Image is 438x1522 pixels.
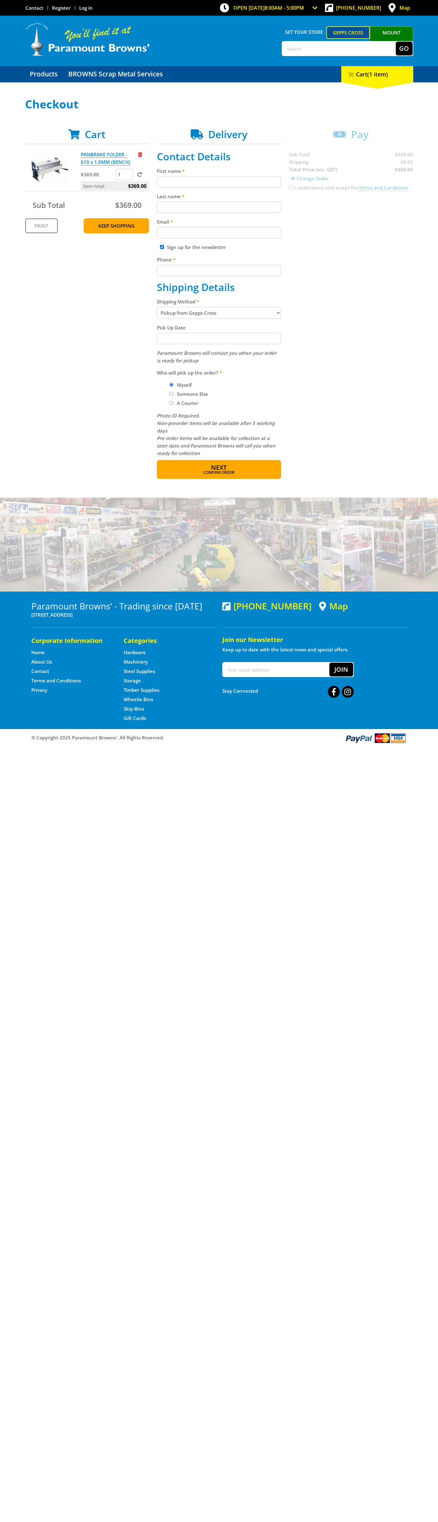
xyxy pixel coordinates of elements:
button: Go [396,42,413,55]
img: PANBRAKE FOLDER - 610 x 1.0MM (BENCH) [31,151,69,188]
input: Please enter your telephone number. [157,265,281,276]
a: Go to the Steel Supplies page [124,668,155,675]
a: Go to the registration page [52,5,70,11]
input: Please enter your email address. [157,227,281,238]
label: Shipping Method [157,298,281,305]
a: Go to the Products page [25,66,62,82]
input: Your email address [223,663,329,676]
a: Go to the Privacy page [31,687,47,693]
span: OPEN [DATE] [233,4,304,11]
span: Sub Total [33,200,65,210]
a: Go to the Machinery page [124,659,148,665]
button: Join [329,663,353,676]
input: Please select who will pick up the order. [169,392,173,396]
p: Item total: [81,181,149,191]
label: Email [157,218,281,225]
a: Go to the Wheelie Bins page [124,696,153,703]
a: Go to the Hardware page [124,649,146,656]
span: Delivery [208,127,247,141]
em: Paramount Browns will contact you when your order is ready for pickup [157,350,276,364]
a: Go to the BROWNS Scrap Metal Services page [64,66,167,82]
span: (1 item) [367,70,388,78]
label: Phone [157,256,281,263]
label: Sign up for the newsletter [167,244,226,250]
label: Someone Else [175,389,210,399]
img: PayPal, Mastercard, Visa accepted [344,732,407,744]
a: Go to the About Us page [31,659,52,665]
a: Go to the Home page [31,649,45,656]
label: A Courier [175,398,200,408]
div: Stay Connected [222,683,354,698]
label: Myself [175,380,194,390]
h3: Paramount Browns' - Trading since [DATE] [31,601,216,611]
a: Keep Shopping [84,218,149,233]
span: Next [211,463,227,472]
a: Go to the Contact page [25,5,43,11]
img: Paramount Browns' [25,22,150,57]
a: Print [25,218,58,233]
label: Who will pick up the order? [157,369,281,376]
select: Please select a shipping method. [157,307,281,319]
div: [PHONE_NUMBER] [222,601,312,611]
input: Please select a pick up date. [157,333,281,344]
h2: Shipping Details [157,281,281,293]
a: Remove from cart [138,151,142,158]
h2: Contact Details [157,151,281,163]
input: Please select who will pick up the order. [169,383,173,387]
span: Confirm order [170,471,268,474]
a: Log in [79,5,93,11]
a: Mount [PERSON_NAME] [370,26,413,50]
a: Go to the Gift Cards page [124,715,146,722]
label: First name [157,167,281,175]
span: $369.00 [128,181,147,191]
label: Last name [157,193,281,200]
em: Photo ID Required. Non-preorder items will be available after 5 working days Pre-order items will... [157,412,276,456]
span: Set your store [282,26,327,38]
h1: Checkout [25,98,413,111]
span: 8:00am - 5:00pm [265,4,304,11]
input: Search [282,42,396,55]
input: Please enter your first name. [157,176,281,188]
h5: Categories [124,636,204,645]
span: Cart [85,127,106,141]
button: Next Confirm order [157,460,281,479]
a: Gepps Cross [326,26,370,39]
a: Go to the Skip Bins page [124,706,144,712]
a: Go to the Storage page [124,677,141,684]
p: Keep up to date with the latest news and special offers. [222,646,407,653]
a: Go to the Terms and Conditions page [31,677,81,684]
h5: Join our Newsletter [222,635,407,644]
a: View a map of Gepps Cross location [319,601,348,611]
input: Please select who will pick up the order. [169,401,173,405]
div: Cart [341,66,413,82]
p: $369.00 [81,171,114,178]
div: ® Copyright 2025 Paramount Browns'. All Rights Reserved. [25,732,413,744]
label: Pick Up Date [157,324,281,331]
h5: Corporate Information [31,636,111,645]
input: Please enter your last name. [157,202,281,213]
p: [STREET_ADDRESS] [31,611,216,619]
a: Go to the Contact page [31,668,49,675]
a: PANBRAKE FOLDER - 610 x 1.0MM (BENCH) [81,151,130,165]
a: Go to the Timber Supplies page [124,687,159,693]
span: $369.00 [115,200,142,210]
